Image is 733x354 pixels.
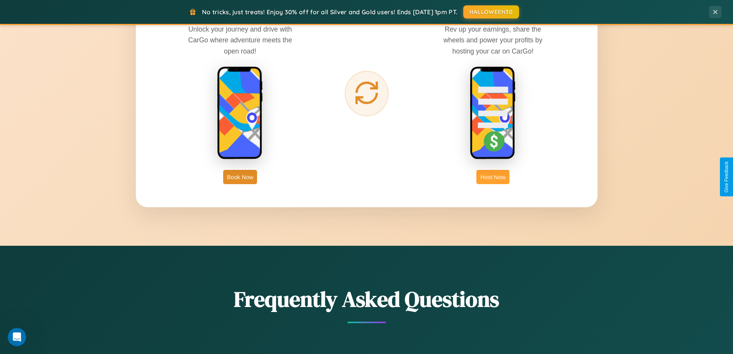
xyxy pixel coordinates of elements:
[223,170,257,184] button: Book Now
[182,24,298,56] p: Unlock your journey and drive with CarGo where adventure meets the open road!
[202,8,457,16] span: No tricks, just treats! Enjoy 30% off for all Silver and Gold users! Ends [DATE] 1pm PT.
[136,284,598,314] h2: Frequently Asked Questions
[8,328,26,346] iframe: Intercom live chat
[724,161,729,193] div: Give Feedback
[217,66,263,160] img: rent phone
[435,24,551,56] p: Rev up your earnings, share the wheels and power your profits by hosting your car on CarGo!
[463,5,519,18] button: HALLOWEEN30
[476,170,509,184] button: Host Now
[470,66,516,160] img: host phone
